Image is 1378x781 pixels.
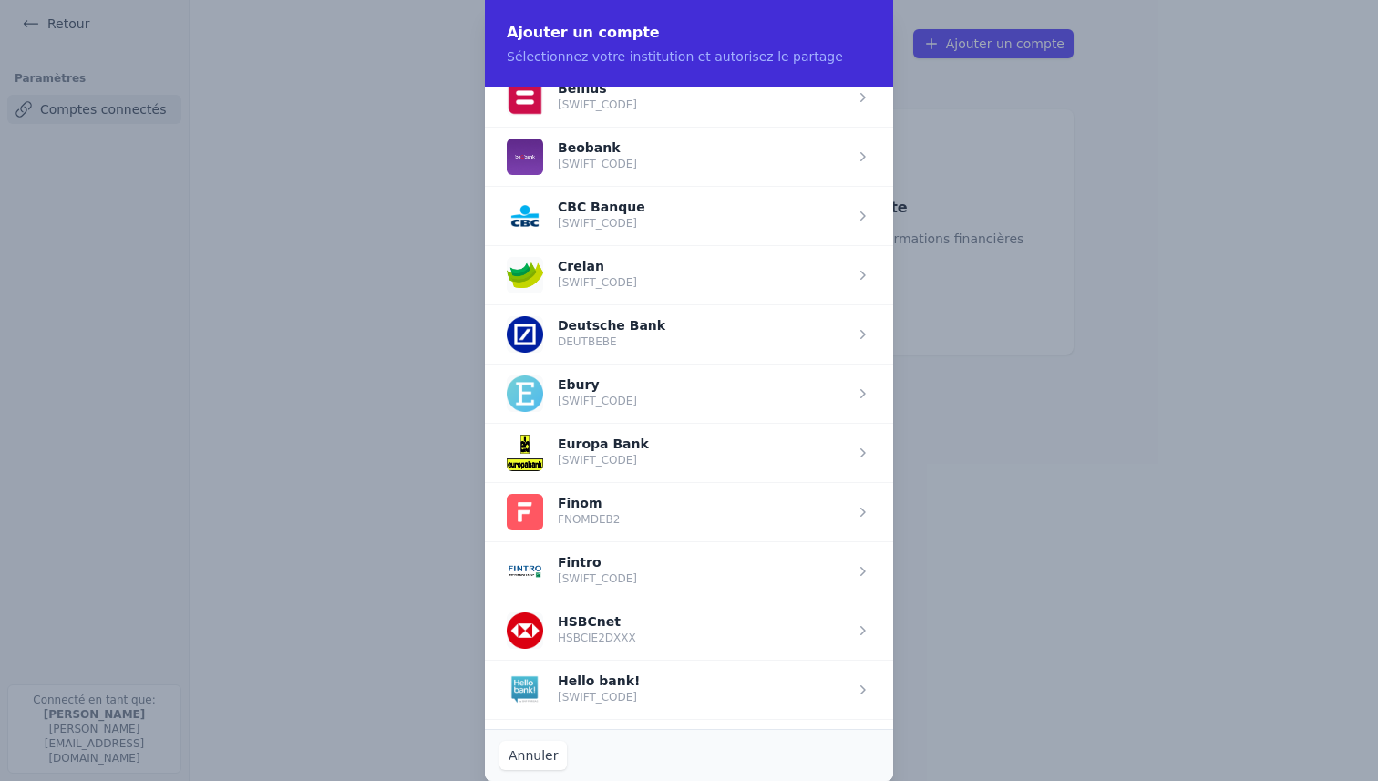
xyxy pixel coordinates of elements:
[558,142,637,153] p: Beobank
[507,316,665,353] button: Deutsche Bank DEUTBEBE
[507,79,637,116] button: Belfius [SWIFT_CODE]
[507,22,871,44] h2: Ajouter un compte
[507,494,620,530] button: Finom FNOMDEB2
[507,435,649,471] button: Europa Bank [SWIFT_CODE]
[558,379,637,390] p: Ebury
[558,438,649,449] p: Europa Bank
[507,47,871,66] p: Sélectionnez votre institution et autorisez le partage
[507,257,637,293] button: Crelan [SWIFT_CODE]
[558,675,640,686] p: Hello bank!
[507,139,637,175] button: Beobank [SWIFT_CODE]
[499,741,567,770] button: Annuler
[558,201,645,212] p: CBC Banque
[507,198,645,234] button: CBC Banque [SWIFT_CODE]
[558,261,637,272] p: Crelan
[558,320,665,331] p: Deutsche Bank
[558,498,620,509] p: Finom
[507,553,637,590] button: Fintro [SWIFT_CODE]
[507,672,640,708] button: Hello bank! [SWIFT_CODE]
[507,612,636,649] button: HSBCnet HSBCIE2DXXX
[507,375,637,412] button: Ebury [SWIFT_CODE]
[558,83,637,94] p: Belfius
[558,557,637,568] p: Fintro
[558,616,636,627] p: HSBCnet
